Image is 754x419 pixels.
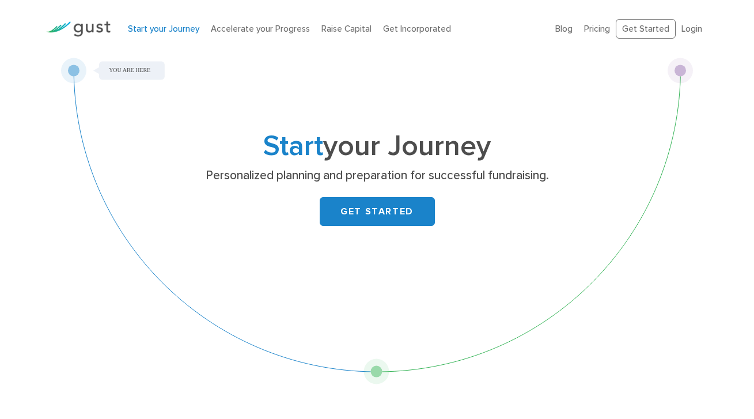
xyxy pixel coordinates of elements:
img: Gust Logo [46,21,111,37]
a: Accelerate your Progress [211,24,310,34]
a: Get Incorporated [383,24,451,34]
span: Start [263,129,323,163]
a: Blog [555,24,573,34]
p: Personalized planning and preparation for successful fundraising. [154,168,600,184]
h1: your Journey [150,133,605,160]
a: Raise Capital [321,24,372,34]
a: GET STARTED [320,197,435,226]
a: Login [681,24,702,34]
a: Get Started [616,19,676,39]
a: Start your Journey [128,24,199,34]
a: Pricing [584,24,610,34]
